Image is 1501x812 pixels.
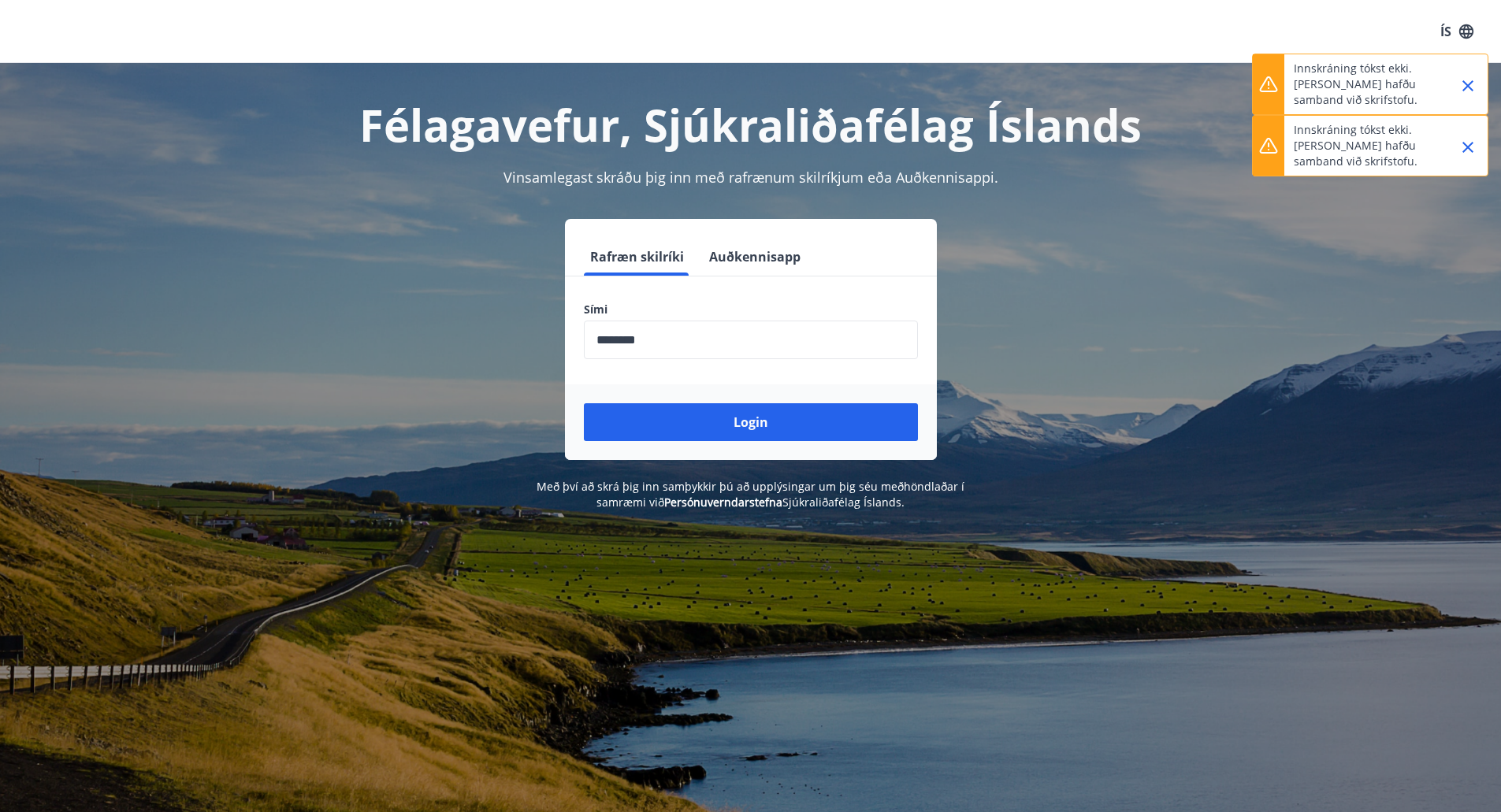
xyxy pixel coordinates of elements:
h1: Félagavefur, Sjúkraliðafélag Íslands [202,95,1299,154]
span: Vinsamlegast skráðu þig inn með rafrænum skilríkjum eða Auðkennisappi. [503,168,998,187]
button: Close [1455,134,1481,161]
p: Innskráning tókst ekki. [PERSON_NAME] hafðu samband við skrifstofu. [1294,122,1432,169]
p: Innskráning tókst ekki. [PERSON_NAME] hafðu samband við skrifstofu. [1294,61,1432,108]
button: ÍS [1432,17,1482,46]
button: Close [1455,72,1481,99]
button: Rafræn skilríki [584,238,690,276]
button: Login [584,403,918,441]
label: Sími [584,302,918,317]
button: Auðkennisapp [703,238,807,276]
a: Persónuverndarstefna [664,495,782,510]
span: Með því að skrá þig inn samþykkir þú að upplýsingar um þig séu meðhöndlaðar í samræmi við Sjúkral... [537,479,964,510]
